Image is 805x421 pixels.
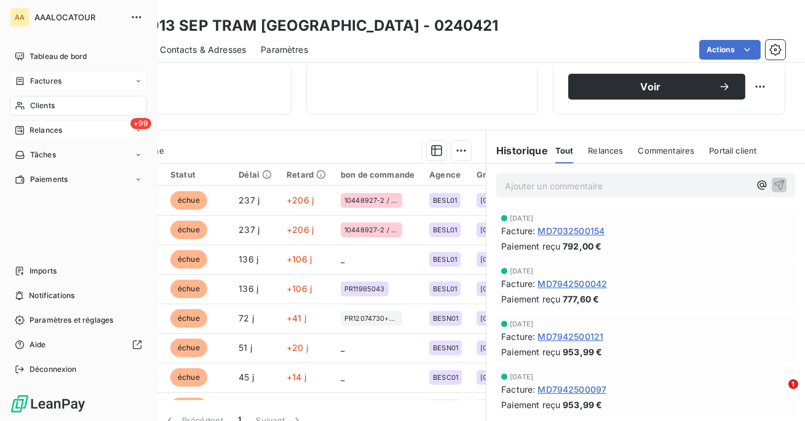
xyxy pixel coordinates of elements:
[709,146,756,155] span: Portail client
[30,315,113,326] span: Paramètres et réglages
[433,256,457,263] span: BESL01
[30,149,56,160] span: Tâches
[480,285,534,293] span: [GEOGRAPHIC_DATA]
[501,398,560,411] span: Paiement reçu
[510,320,533,328] span: [DATE]
[341,254,344,264] span: _
[583,82,718,92] span: Voir
[30,51,87,62] span: Tableau de bord
[239,372,254,382] span: 45 j
[537,277,607,290] span: MD7942500042
[170,170,224,179] div: Statut
[287,283,312,294] span: +106 j
[239,224,260,235] span: 237 j
[501,293,560,305] span: Paiement reçu
[486,143,548,158] h6: Historique
[341,170,414,179] div: bon de commande
[287,224,314,235] span: +206 j
[30,125,62,136] span: Relances
[537,330,603,343] span: MD7942500121
[344,226,399,234] span: 10448927-2 / 499403
[30,100,55,111] span: Clients
[170,250,207,269] span: échue
[287,342,308,353] span: +20 j
[480,226,534,234] span: [GEOGRAPHIC_DATA]
[341,372,344,382] span: _
[10,7,30,27] div: AA
[344,197,399,204] span: 10448927-2 / 499403
[501,383,535,396] span: Facture :
[30,266,57,277] span: Imports
[480,374,534,381] span: [GEOGRAPHIC_DATA]
[170,309,207,328] span: échue
[501,224,535,237] span: Facture :
[563,345,602,358] span: 953,99 €
[34,12,123,22] span: AAALOCATOUR
[555,146,574,155] span: Tout
[10,394,86,414] img: Logo LeanPay
[341,342,344,353] span: _
[480,344,534,352] span: [GEOGRAPHIC_DATA]
[170,398,207,416] span: échue
[480,256,534,263] span: [GEOGRAPHIC_DATA]
[501,330,535,343] span: Facture :
[501,277,535,290] span: Facture :
[287,170,326,179] div: Retard
[477,170,542,179] div: Groupe agences
[429,170,462,179] div: Agence
[563,240,601,253] span: 792,00 €
[563,398,602,411] span: 953,99 €
[170,280,207,298] span: échue
[287,372,306,382] span: +14 j
[501,240,560,253] span: Paiement reçu
[433,315,458,322] span: BESN01
[638,146,695,155] span: Commentaires
[510,267,533,275] span: [DATE]
[433,197,457,204] span: BESL01
[501,345,560,358] span: Paiement reçu
[433,285,457,293] span: BESL01
[763,379,793,409] iframe: Intercom live chat
[130,118,151,129] span: +99
[239,170,272,179] div: Délai
[433,374,458,381] span: BESC01
[239,195,260,205] span: 237 j
[699,40,761,60] button: Actions
[170,368,207,387] span: échue
[537,224,605,237] span: MD7032500154
[30,76,61,87] span: Factures
[261,44,308,56] span: Paramètres
[433,226,457,234] span: BESL01
[563,293,599,305] span: 777,60 €
[30,364,77,375] span: Déconnexion
[287,254,312,264] span: +106 j
[10,335,147,355] a: Aide
[239,342,252,353] span: 51 j
[568,74,745,100] button: Voir
[29,290,74,301] span: Notifications
[239,283,258,294] span: 136 j
[433,344,458,352] span: BESN01
[239,313,254,323] span: 72 j
[510,214,533,222] span: [DATE]
[588,146,623,155] span: Relances
[510,373,533,380] span: [DATE]
[788,379,798,389] span: 1
[239,254,258,264] span: 136 j
[287,195,314,205] span: +206 j
[537,383,606,396] span: MD7942500097
[170,339,207,357] span: échue
[30,339,46,350] span: Aide
[287,313,306,323] span: +41 j
[480,197,534,204] span: [GEOGRAPHIC_DATA]
[30,174,68,185] span: Paiements
[160,44,246,56] span: Contacts & Adresses
[344,285,385,293] span: PR11985043
[480,315,534,322] span: [GEOGRAPHIC_DATA]
[344,315,399,322] span: PR12074730+PR12334885
[108,15,499,37] h3: COL2913 SEP TRAM [GEOGRAPHIC_DATA] - 0240421
[170,191,207,210] span: échue
[170,221,207,239] span: échue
